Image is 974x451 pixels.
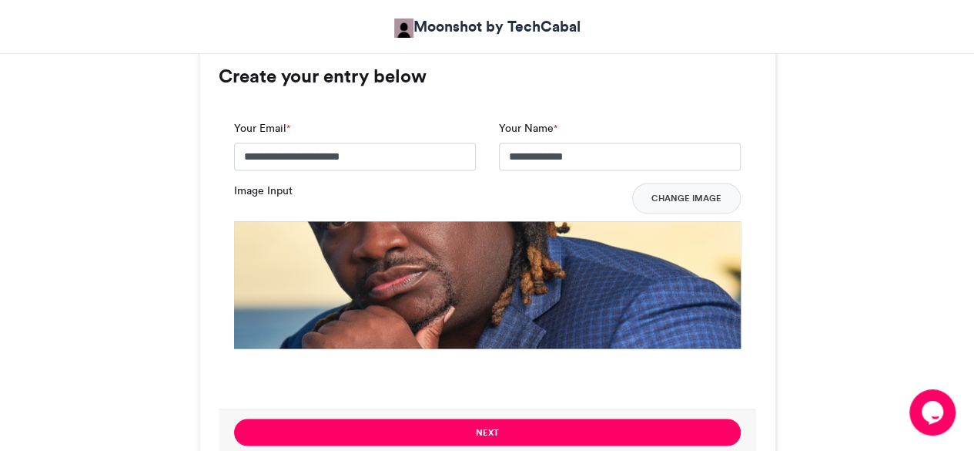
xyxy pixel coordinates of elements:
label: Image Input [234,183,293,199]
img: Moonshot by TechCabal [394,19,413,38]
button: Next [234,419,741,446]
iframe: chat widget [909,389,959,436]
button: Change Image [632,183,741,214]
label: Your Name [499,120,557,136]
a: Moonshot by TechCabal [394,15,581,38]
label: Your Email [234,120,290,136]
h3: Create your entry below [219,67,756,86]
